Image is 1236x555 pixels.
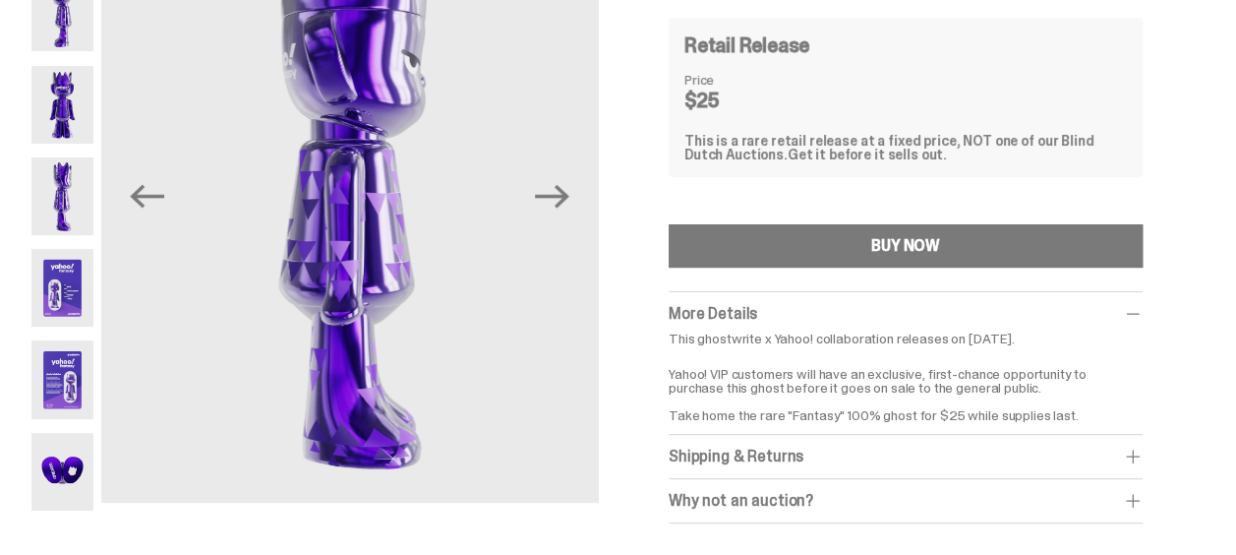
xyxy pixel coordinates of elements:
[669,353,1143,422] p: Yahoo! VIP customers will have an exclusive, first-chance opportunity to purchase this ghost befo...
[684,91,783,110] dd: $25
[684,73,783,87] dt: Price
[31,249,93,327] img: Yahoo-HG---5.png
[684,134,1127,161] div: This is a rare retail release at a fixed price, NOT one of our Blind Dutch Auctions.
[669,332,1143,345] p: This ghostwrite x Yahoo! collaboration releases on [DATE].
[31,66,93,144] img: Yahoo-HG---3.png
[871,238,940,254] div: BUY NOW
[669,447,1143,466] div: Shipping & Returns
[31,433,93,511] img: Yahoo-HG---7.png
[125,174,168,217] button: Previous
[788,146,947,163] span: Get it before it sells out.
[531,174,574,217] button: Next
[669,224,1143,268] button: BUY NOW
[669,303,757,324] span: More Details
[669,491,1143,511] div: Why not an auction?
[31,340,93,418] img: Yahoo-HG---6.png
[684,35,809,55] h4: Retail Release
[31,157,93,235] img: Yahoo-HG---4.png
